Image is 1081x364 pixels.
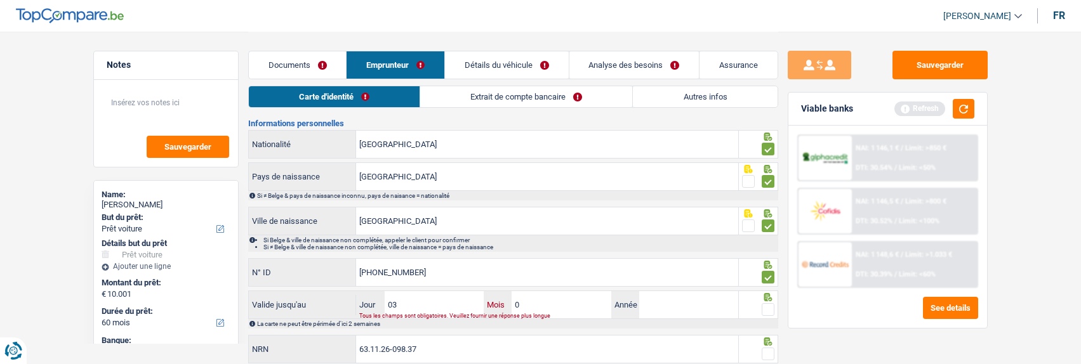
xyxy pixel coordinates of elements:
span: Limit: <100% [899,217,939,225]
span: Limit: <60% [899,270,936,278]
span: DTI: 30.54% [856,164,892,172]
img: AlphaCredit [802,151,849,166]
span: / [894,270,897,278]
img: TopCompare Logo [16,8,124,23]
label: N° ID [249,259,357,286]
button: See details [923,297,978,319]
a: Extrait de compte bancaire [420,86,632,107]
a: Détails du véhicule [445,51,569,79]
span: [PERSON_NAME] [943,11,1011,22]
label: Banque: [102,335,228,346]
span: / [901,250,903,259]
a: Autres infos [633,86,777,107]
a: Assurance [700,51,778,79]
h3: Informations personnelles [248,119,778,127]
button: Sauvegarder [892,51,988,79]
span: / [894,217,897,225]
img: Cofidis [802,199,849,223]
li: Si Belge & ville de naissance non complétée, appeler le client pour confirmer [263,237,777,244]
label: Mois [484,291,512,318]
li: Si ≠ Belge & ville de naissance non complétée, ville de naissance = pays de naissance [263,244,777,250]
a: [PERSON_NAME] [933,6,1022,27]
span: Limit: <50% [899,164,936,172]
label: Durée du prêt: [102,306,228,316]
label: NRN [249,335,357,363]
span: / [894,164,897,172]
span: NAI: 1 148,6 € [856,250,899,259]
span: € [102,289,106,299]
a: Analyse des besoins [569,51,700,79]
input: Belgique [356,163,738,190]
label: But du prêt: [102,212,228,223]
input: JJ [385,291,484,318]
a: Documents [249,51,347,79]
a: Carte d'identité [249,86,420,107]
span: Limit: >1.033 € [905,250,952,259]
div: Name: [102,190,230,200]
label: Pays de naissance [249,163,357,190]
label: Jour [356,291,384,318]
label: Nationalité [249,131,357,158]
span: NAI: 1 146,5 € [856,197,899,205]
h5: Notes [107,60,225,70]
label: Valide jusqu'au [249,295,357,315]
span: / [901,144,903,152]
div: Viable banks [801,103,853,114]
button: Sauvegarder [147,136,229,158]
div: Refresh [894,101,945,115]
a: Emprunteur [347,51,444,79]
div: Détails but du prêt [102,238,230,249]
div: La carte ne peut être périmée d'ici 2 semaines [257,320,777,327]
label: Ville de naissance [249,207,357,235]
span: Limit: >800 € [905,197,946,205]
input: MM [512,291,611,318]
input: 590-1234567-89 [356,259,738,286]
div: Si ≠ Belge & pays de naissance inconnu, pays de naisance = nationalité [257,192,777,199]
span: NAI: 1 146,1 € [856,144,899,152]
span: Sauvegarder [164,143,211,151]
div: Ajouter une ligne [102,262,230,271]
span: DTI: 30.52% [856,217,892,225]
div: Tous les champs sont obligatoires. Veuillez fournir une réponse plus longue [359,313,699,318]
img: Record Credits [802,252,849,276]
span: Limit: >850 € [905,144,946,152]
div: [PERSON_NAME] [102,200,230,210]
input: Belgique [356,131,738,158]
label: Année [611,291,639,318]
input: 12.12.12-123.12 [356,335,738,363]
span: DTI: 30.39% [856,270,892,278]
span: / [901,197,903,205]
div: fr [1053,10,1065,22]
label: Montant du prêt: [102,278,228,288]
input: AAAA [639,291,738,318]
